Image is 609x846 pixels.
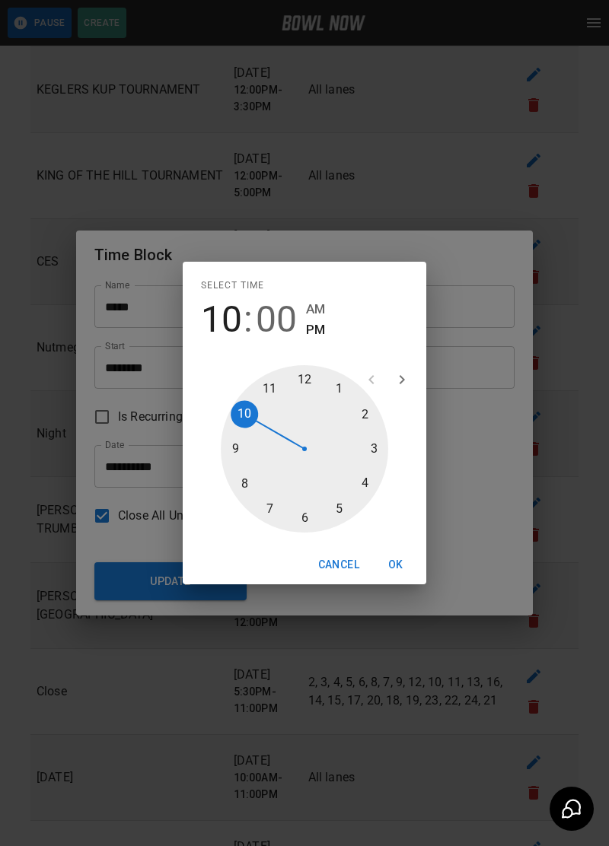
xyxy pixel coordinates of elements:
span: : [244,298,253,341]
span: Select time [201,274,264,298]
button: Cancel [312,551,365,579]
button: 00 [256,298,297,341]
button: AM [306,299,325,320]
button: open next view [387,364,417,395]
button: 10 [201,298,242,341]
button: PM [306,320,325,340]
button: OK [371,551,420,579]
